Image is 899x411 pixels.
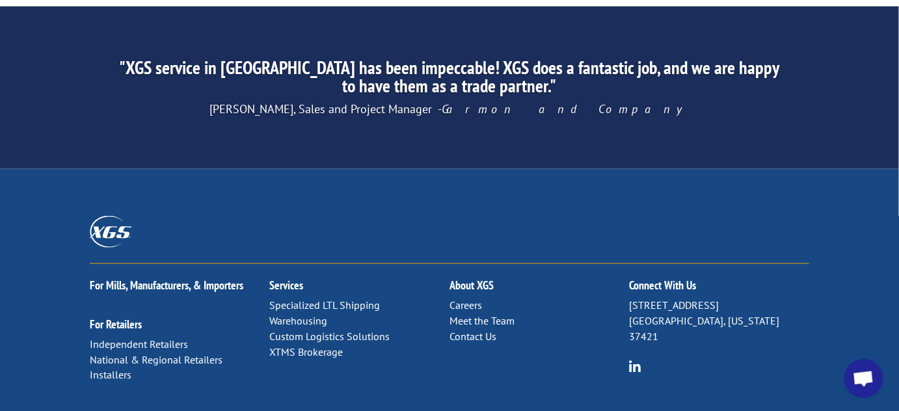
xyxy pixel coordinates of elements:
a: National & Regional Retailers [90,353,222,366]
p: [STREET_ADDRESS] [GEOGRAPHIC_DATA], [US_STATE] 37421 [629,298,809,344]
a: Independent Retailers [90,338,188,351]
img: XGS_Logos_ALL_2024_All_White [90,216,131,248]
img: group-6 [629,360,641,373]
a: Warehousing [270,314,328,327]
a: Careers [449,298,482,312]
a: XTMS Brokerage [270,345,343,358]
a: Custom Logistics Solutions [270,330,390,343]
h2: "XGS service in [GEOGRAPHIC_DATA] has been impeccable! XGS does a fantastic job, and we are happy... [117,59,782,101]
a: Specialized LTL Shipping [270,298,381,312]
a: For Retailers [90,317,142,332]
em: Garmon and Company [442,101,690,116]
div: Open chat [844,359,883,398]
a: Installers [90,369,131,382]
h2: Connect With Us [629,280,809,298]
a: For Mills, Manufacturers, & Importers [90,278,243,293]
a: Contact Us [449,330,496,343]
span: [PERSON_NAME], Sales and Project Manager - [210,101,690,116]
a: Meet the Team [449,314,515,327]
a: About XGS [449,278,494,293]
a: Services [270,278,304,293]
